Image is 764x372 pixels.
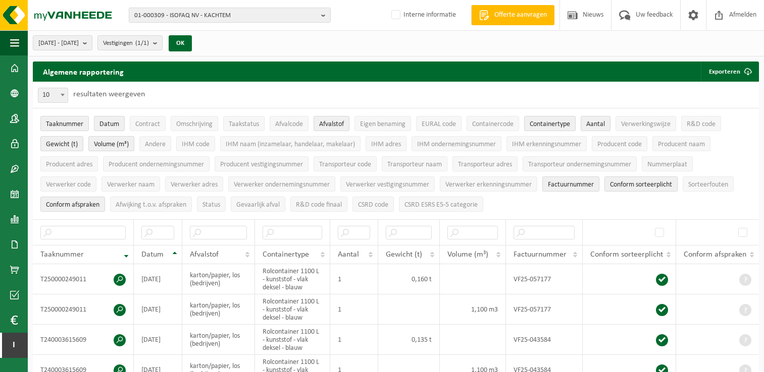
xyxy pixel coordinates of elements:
[171,181,218,189] span: Verwerker adres
[447,251,488,259] span: Volume (m³)
[176,120,213,128] span: Omschrijving
[97,35,163,50] button: Vestigingen(1/1)
[604,176,678,192] button: Conform sorteerplicht : Activate to sort
[223,116,265,131] button: TaakstatusTaakstatus: Activate to sort
[234,181,330,189] span: Verwerker ondernemingsnummer
[101,176,160,192] button: Verwerker naamVerwerker naam: Activate to sort
[226,141,355,148] span: IHM naam (inzamelaar, handelaar, makelaar)
[182,264,255,294] td: karton/papier, los (bedrijven)
[399,197,483,212] button: CSRD ESRS E5-5 categorieCSRD ESRS E5-5 categorie: Activate to sort
[107,181,155,189] span: Verwerker naam
[94,141,129,148] span: Volume (m³)
[506,294,583,325] td: VF25-057177
[116,201,186,209] span: Afwijking t.o.v. afspraken
[109,161,204,168] span: Producent ondernemingsnummer
[452,156,518,171] button: Transporteur adresTransporteur adres: Activate to sort
[319,161,371,168] span: Transporteur code
[688,181,728,189] span: Sorteerfouten
[371,141,401,148] span: IHM adres
[548,181,594,189] span: Factuurnummer
[134,8,317,23] span: 01-000309 - ISOFAQ NV - KACHTEM
[139,136,171,151] button: AndereAndere: Activate to sort
[354,116,411,131] button: Eigen benamingEigen benaming: Activate to sort
[33,35,92,50] button: [DATE] - [DATE]
[40,197,105,212] button: Conform afspraken : Activate to sort
[684,251,746,259] span: Conform afspraken
[165,176,223,192] button: Verwerker adresVerwerker adres: Activate to sort
[33,325,134,355] td: T240003615609
[389,8,456,23] label: Interne informatie
[417,141,496,148] span: IHM ondernemingsnummer
[621,120,671,128] span: Verwerkingswijze
[404,201,478,209] span: CSRD ESRS E5-5 categorie
[33,61,134,82] h2: Algemene rapportering
[182,141,210,148] span: IHM code
[506,264,583,294] td: VF25-057177
[340,176,435,192] button: Verwerker vestigingsnummerVerwerker vestigingsnummer: Activate to sort
[642,156,693,171] button: NummerplaatNummerplaat: Activate to sort
[319,120,344,128] span: Afvalstof
[687,120,716,128] span: R&D code
[524,116,576,131] button: ContainertypeContainertype: Activate to sort
[514,251,567,259] span: Factuurnummer
[378,325,440,355] td: 0,135 t
[94,116,125,131] button: DatumDatum: Activate to sort
[681,116,721,131] button: R&D codeR&amp;D code: Activate to sort
[445,181,532,189] span: Verwerker erkenningsnummer
[586,120,605,128] span: Aantal
[471,5,554,25] a: Offerte aanvragen
[220,136,361,151] button: IHM naam (inzamelaar, handelaar, makelaar)IHM naam (inzamelaar, handelaar, makelaar): Activate to...
[346,181,429,189] span: Verwerker vestigingsnummer
[46,141,78,148] span: Gewicht (t)
[701,61,758,82] button: Exporteren
[176,136,215,151] button: IHM codeIHM code: Activate to sort
[110,197,192,212] button: Afwijking t.o.v. afsprakenAfwijking t.o.v. afspraken: Activate to sort
[40,176,96,192] button: Verwerker codeVerwerker code: Activate to sort
[38,88,68,102] span: 10
[135,120,160,128] span: Contract
[229,120,259,128] span: Taakstatus
[366,136,406,151] button: IHM adresIHM adres: Activate to sort
[134,325,182,355] td: [DATE]
[358,201,388,209] span: CSRD code
[141,251,164,259] span: Datum
[512,141,581,148] span: IHM erkenningsnummer
[103,156,210,171] button: Producent ondernemingsnummerProducent ondernemingsnummer: Activate to sort
[255,264,330,294] td: Rolcontainer 1100 L - kunststof - vlak deksel - blauw
[134,294,182,325] td: [DATE]
[330,264,378,294] td: 1
[523,156,637,171] button: Transporteur ondernemingsnummerTransporteur ondernemingsnummer : Activate to sort
[135,40,149,46] count: (1/1)
[263,251,309,259] span: Containertype
[647,161,687,168] span: Nummerplaat
[581,116,610,131] button: AantalAantal: Activate to sort
[472,120,514,128] span: Containercode
[387,161,442,168] span: Transporteur naam
[360,120,405,128] span: Eigen benaming
[99,120,119,128] span: Datum
[88,136,134,151] button: Volume (m³)Volume (m³): Activate to sort
[231,197,285,212] button: Gevaarlijk afval : Activate to sort
[228,176,335,192] button: Verwerker ondernemingsnummerVerwerker ondernemingsnummer: Activate to sort
[202,201,220,209] span: Status
[169,35,192,51] button: OK
[506,325,583,355] td: VF25-043584
[542,176,599,192] button: FactuurnummerFactuurnummer: Activate to sort
[197,197,226,212] button: StatusStatus: Activate to sort
[610,181,672,189] span: Conform sorteerplicht
[255,294,330,325] td: Rolcontainer 1100 L - kunststof - vlak deksel - blauw
[130,116,166,131] button: ContractContract: Activate to sort
[597,141,642,148] span: Producent code
[378,264,440,294] td: 0,160 t
[386,251,422,259] span: Gewicht (t)
[46,201,99,209] span: Conform afspraken
[190,251,219,259] span: Afvalstof
[338,251,359,259] span: Aantal
[40,156,98,171] button: Producent adresProducent adres: Activate to sort
[296,201,342,209] span: R&D code finaal
[46,161,92,168] span: Producent adres
[412,136,501,151] button: IHM ondernemingsnummerIHM ondernemingsnummer: Activate to sort
[40,251,84,259] span: Taaknummer
[616,116,676,131] button: VerwerkingswijzeVerwerkingswijze: Activate to sort
[270,116,309,131] button: AfvalcodeAfvalcode: Activate to sort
